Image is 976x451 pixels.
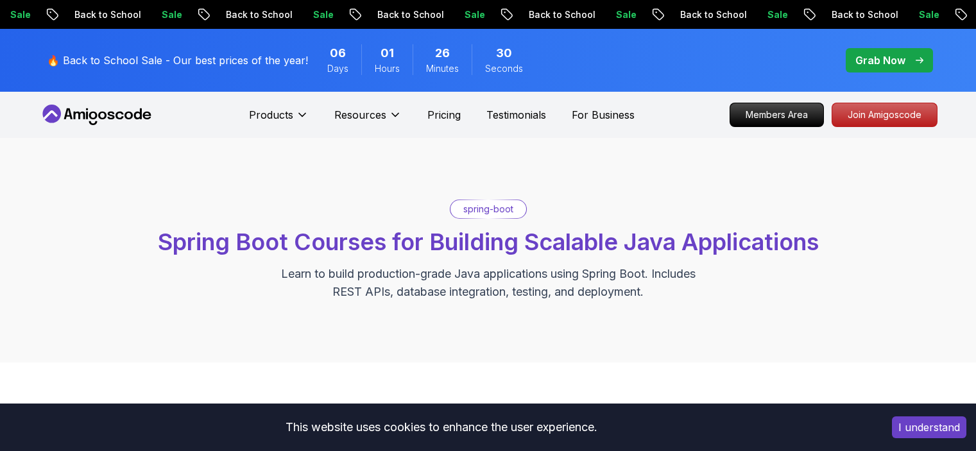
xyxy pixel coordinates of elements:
[327,62,348,75] span: Days
[216,8,303,21] p: Back to School
[367,8,454,21] p: Back to School
[426,62,459,75] span: Minutes
[730,103,824,127] a: Members Area
[151,8,193,21] p: Sale
[10,413,873,441] div: This website uses cookies to enhance the user experience.
[670,8,757,21] p: Back to School
[832,103,937,127] a: Join Amigoscode
[909,8,950,21] p: Sale
[435,44,450,62] span: 26 Minutes
[486,107,546,123] a: Testimonials
[454,8,495,21] p: Sale
[855,53,905,68] p: Grab Now
[821,8,909,21] p: Back to School
[47,53,308,68] p: 🔥 Back to School Sale - Our best prices of the year!
[381,44,394,62] span: 1 Hours
[158,228,819,256] span: Spring Boot Courses for Building Scalable Java Applications
[334,107,402,133] button: Resources
[64,8,151,21] p: Back to School
[334,107,386,123] p: Resources
[606,8,647,21] p: Sale
[303,8,344,21] p: Sale
[375,62,400,75] span: Hours
[427,107,461,123] a: Pricing
[249,107,293,123] p: Products
[273,265,704,301] p: Learn to build production-grade Java applications using Spring Boot. Includes REST APIs, database...
[572,107,635,123] a: For Business
[485,62,523,75] span: Seconds
[832,103,937,126] p: Join Amigoscode
[730,103,823,126] p: Members Area
[518,8,606,21] p: Back to School
[892,416,966,438] button: Accept cookies
[463,203,513,216] p: spring-boot
[496,44,512,62] span: 30 Seconds
[249,107,309,133] button: Products
[330,44,346,62] span: 6 Days
[757,8,798,21] p: Sale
